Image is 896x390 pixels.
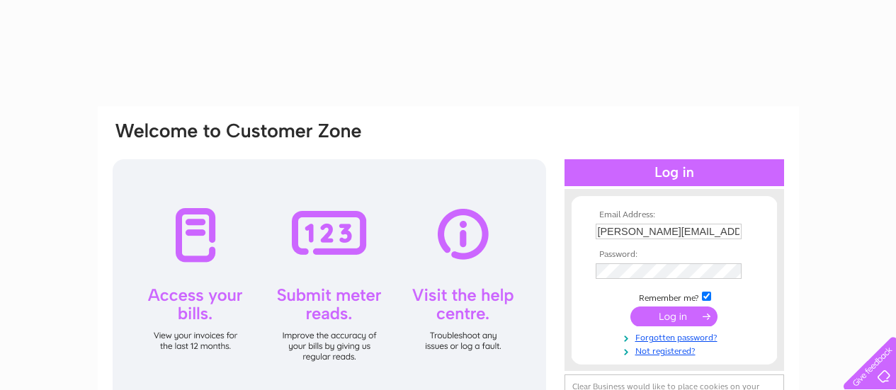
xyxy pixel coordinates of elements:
input: Submit [630,306,718,326]
a: Forgotten password? [596,330,756,343]
th: Email Address: [592,210,756,220]
th: Password: [592,250,756,260]
td: Remember me? [592,289,756,304]
a: Not registered? [596,343,756,357]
